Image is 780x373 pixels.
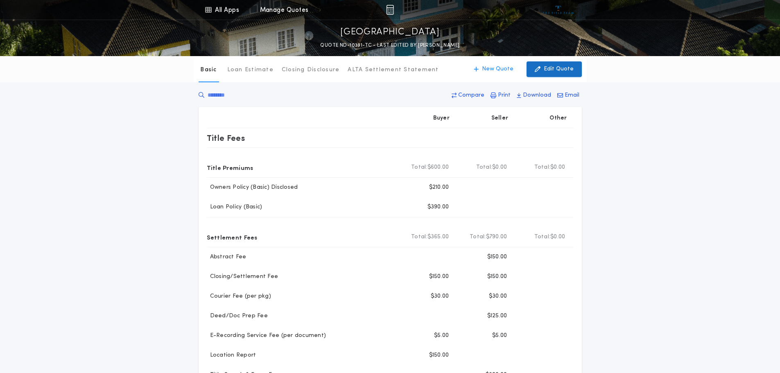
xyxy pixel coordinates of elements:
p: $210.00 [429,183,449,192]
b: Total: [534,163,551,172]
p: Abstract Fee [207,253,246,261]
p: E-Recording Service Fee (per document) [207,332,326,340]
p: $30.00 [431,292,449,301]
span: $790.00 [486,233,507,241]
p: Courier Fee (per pkg) [207,292,271,301]
p: Loan Estimate [227,66,274,74]
span: $0.00 [550,233,565,241]
p: Compare [458,91,484,99]
p: $5.00 [434,332,449,340]
p: $5.00 [492,332,507,340]
button: New Quote [466,61,522,77]
p: Edit Quote [544,65,574,73]
b: Total: [476,163,493,172]
p: $150.00 [487,273,507,281]
p: Loan Policy (Basic) [207,203,262,211]
button: Compare [449,88,487,103]
p: QUOTE ND-10391-TC - LAST EDITED BY [PERSON_NAME] [320,41,459,50]
p: Download [523,91,551,99]
p: $150.00 [429,273,449,281]
span: $0.00 [492,163,507,172]
p: Closing/Settlement Fee [207,273,278,281]
p: $125.00 [487,312,507,320]
p: Settlement Fees [207,231,258,244]
button: Download [514,88,554,103]
b: Total: [534,233,551,241]
p: Seller [491,114,509,122]
button: Email [555,88,582,103]
p: Email [565,91,579,99]
p: $150.00 [487,253,507,261]
p: Print [498,91,511,99]
p: New Quote [482,65,513,73]
p: $390.00 [427,203,449,211]
span: $600.00 [427,163,449,172]
p: Location Report [207,351,256,359]
p: Owners Policy (Basic) Disclosed [207,183,298,192]
button: Print [488,88,513,103]
p: Closing Disclosure [282,66,340,74]
p: Basic [200,66,217,74]
button: Edit Quote [527,61,582,77]
span: $365.00 [427,233,449,241]
b: Total: [411,163,427,172]
img: vs-icon [543,6,574,14]
p: $150.00 [429,351,449,359]
b: Total: [411,233,427,241]
img: img [386,5,394,15]
p: Buyer [433,114,450,122]
p: Title Fees [207,131,245,145]
b: Total: [470,233,486,241]
p: Title Premiums [207,161,253,174]
p: [GEOGRAPHIC_DATA] [340,26,440,39]
p: Other [549,114,567,122]
p: $30.00 [489,292,507,301]
p: Deed/Doc Prep Fee [207,312,268,320]
p: ALTA Settlement Statement [348,66,439,74]
span: $0.00 [550,163,565,172]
